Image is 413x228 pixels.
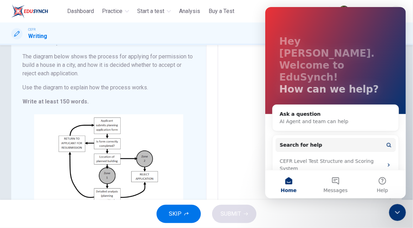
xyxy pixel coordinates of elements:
strong: Write at least 150 words. [23,98,89,105]
span: SKIP [169,209,182,219]
span: Analysis [179,7,201,15]
button: Dashboard [64,5,97,18]
img: Profile picture [338,6,350,17]
span: Buy a Test [209,7,235,15]
span: Practice [102,7,123,15]
h1: Writing [28,32,47,40]
h6: The diagram below shows the process for applying for permission to build a house in a city, and h... [23,52,195,78]
span: CEFR [28,27,36,32]
button: Analysis [177,5,203,18]
h6: Use the diagram to explain how the process works. [23,83,195,92]
iframe: Intercom live chat [265,7,406,198]
button: Buy a Test [206,5,237,18]
button: Start a test [135,5,174,18]
iframe: Intercom live chat [389,204,406,221]
span: Dashboard [67,7,94,15]
a: ELTC logo [11,4,64,18]
button: SKIP [157,205,201,223]
button: Practice [100,5,132,18]
span: Start a test [138,7,165,15]
img: ELTC logo [11,4,48,18]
